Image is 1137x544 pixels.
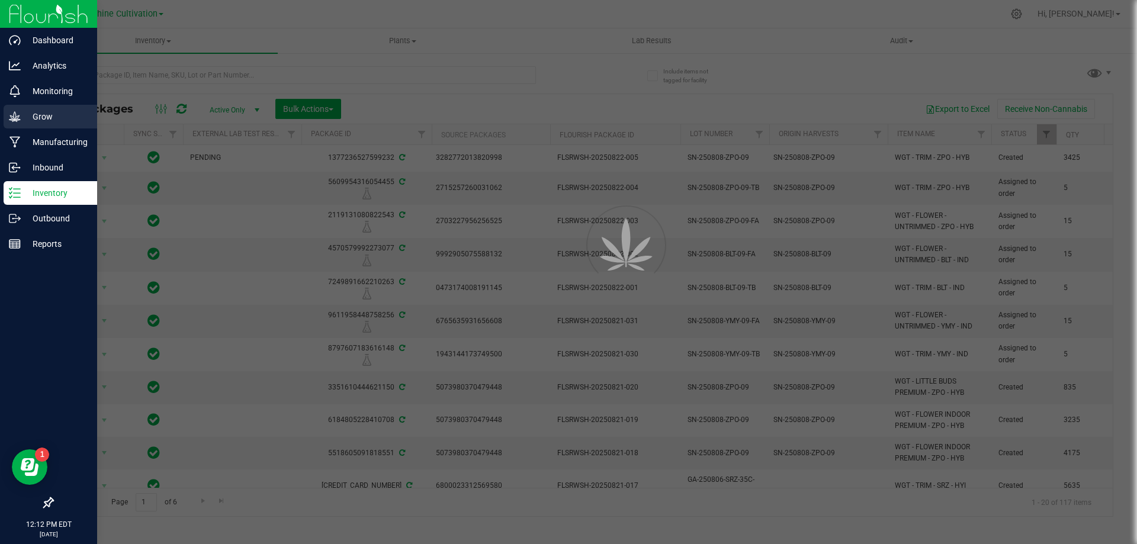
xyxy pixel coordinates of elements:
[9,34,21,46] inline-svg: Dashboard
[21,84,92,98] p: Monitoring
[35,448,49,462] iframe: Resource center unread badge
[9,187,21,199] inline-svg: Inventory
[9,111,21,123] inline-svg: Grow
[21,211,92,226] p: Outbound
[9,85,21,97] inline-svg: Monitoring
[21,110,92,124] p: Grow
[21,33,92,47] p: Dashboard
[9,162,21,173] inline-svg: Inbound
[9,60,21,72] inline-svg: Analytics
[5,519,92,530] p: 12:12 PM EDT
[21,237,92,251] p: Reports
[21,59,92,73] p: Analytics
[12,449,47,485] iframe: Resource center
[5,530,92,539] p: [DATE]
[21,186,92,200] p: Inventory
[9,238,21,250] inline-svg: Reports
[9,136,21,148] inline-svg: Manufacturing
[21,135,92,149] p: Manufacturing
[9,213,21,224] inline-svg: Outbound
[21,160,92,175] p: Inbound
